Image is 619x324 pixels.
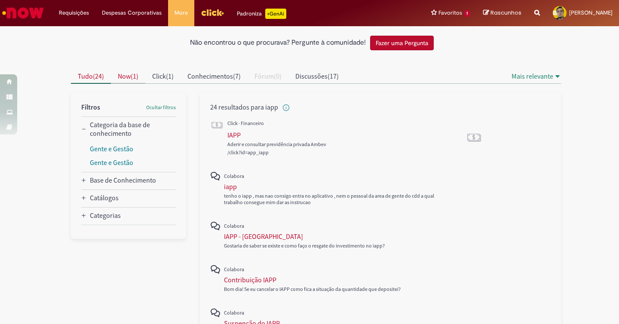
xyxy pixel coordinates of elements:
span: [PERSON_NAME] [569,9,613,16]
button: Fazer uma Pergunta [370,36,434,50]
span: Favoritos [438,9,462,17]
p: +GenAi [265,9,286,19]
span: 1 [464,10,470,17]
img: click_logo_yellow_360x200.png [201,6,224,19]
span: Rascunhos [490,9,521,17]
img: ServiceNow [1,4,45,21]
span: Despesas Corporativas [102,9,162,17]
h2: Não encontrou o que procurava? Pergunte à comunidade! [190,39,366,47]
span: More [175,9,188,17]
span: Requisições [59,9,89,17]
a: Rascunhos [483,9,521,17]
div: Padroniza [237,9,286,19]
